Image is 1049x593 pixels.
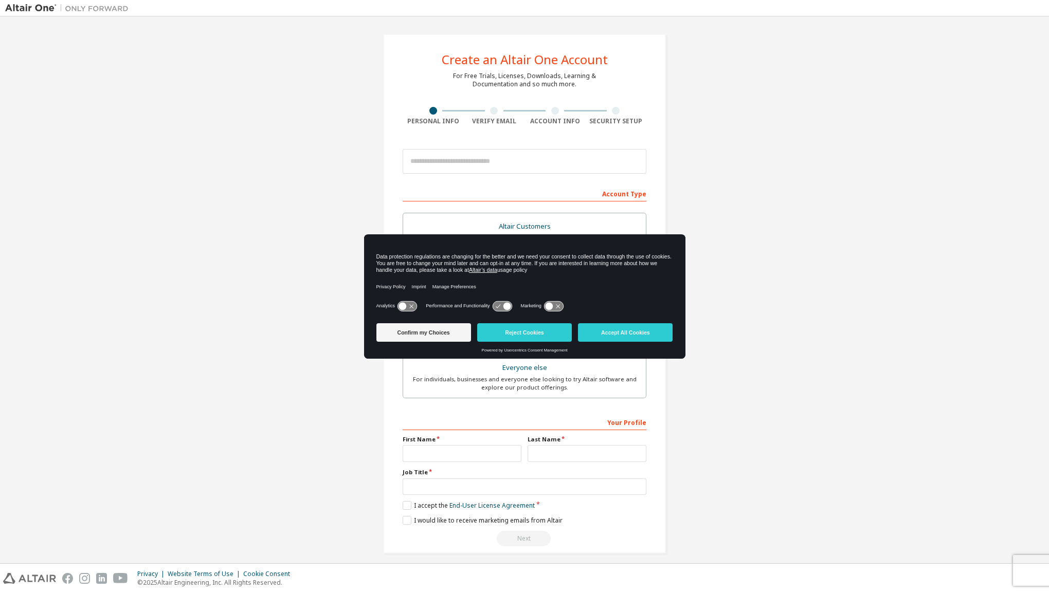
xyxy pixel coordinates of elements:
img: facebook.svg [62,573,73,584]
div: For Free Trials, Licenses, Downloads, Learning & Documentation and so much more. [453,72,596,88]
p: © 2025 Altair Engineering, Inc. All Rights Reserved. [137,578,296,587]
div: Create an Altair One Account [442,53,608,66]
div: Read and acccept EULA to continue [403,531,646,546]
div: Personal Info [403,117,464,125]
div: Verify Email [464,117,525,125]
a: End-User License Agreement [449,501,535,510]
div: For individuals, businesses and everyone else looking to try Altair software and explore our prod... [409,375,640,392]
div: Account Type [403,185,646,201]
div: Everyone else [409,361,640,375]
label: I would like to receive marketing emails from Altair [403,516,563,525]
div: Privacy [137,570,168,578]
div: Cookie Consent [243,570,296,578]
label: I accept the [403,501,535,510]
img: youtube.svg [113,573,128,584]
img: altair_logo.svg [3,573,56,584]
div: Website Terms of Use [168,570,243,578]
img: linkedin.svg [96,573,107,584]
label: Job Title [403,468,646,476]
label: Last Name [528,435,646,443]
div: Security Setup [586,117,647,125]
img: Altair One [5,3,134,13]
div: Altair Customers [409,219,640,234]
div: Account Info [524,117,586,125]
img: instagram.svg [79,573,90,584]
div: Your Profile [403,414,646,430]
label: First Name [403,435,521,443]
